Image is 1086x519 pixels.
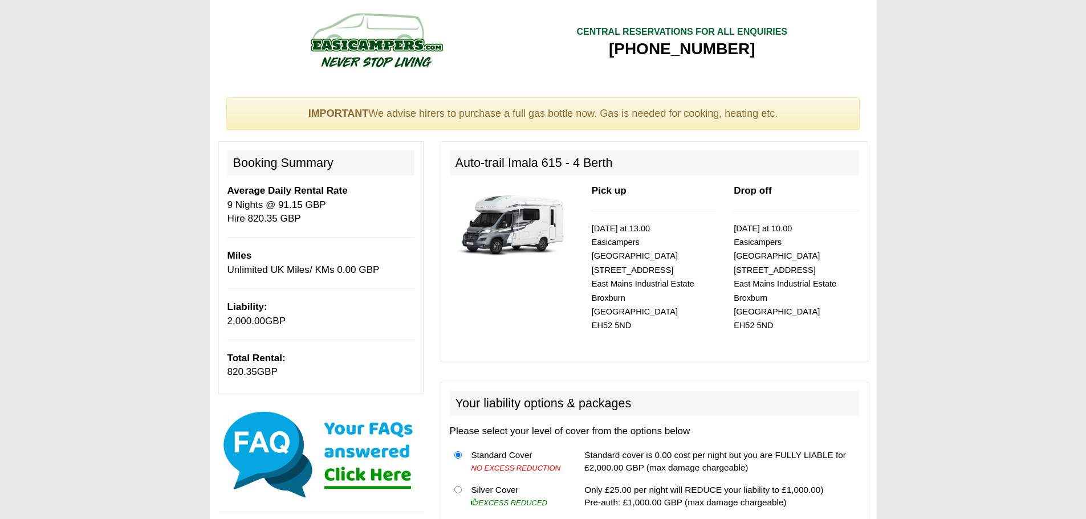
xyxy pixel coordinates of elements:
[227,184,414,226] p: 9 Nights @ 91.15 GBP Hire 820.35 GBP
[576,26,787,39] div: CENTRAL RESERVATIONS FOR ALL ENQUIRIES
[227,150,414,175] h2: Booking Summary
[227,316,266,326] span: 2,000.00
[227,250,252,261] b: Miles
[450,391,859,416] h2: Your liability options & packages
[308,108,369,119] strong: IMPORTANT
[450,150,859,175] h2: Auto-trail Imala 615 - 4 Berth
[592,224,694,330] small: [DATE] at 13.00 Easicampers [GEOGRAPHIC_DATA] [STREET_ADDRESS] East Mains Industrial Estate Broxb...
[734,224,836,330] small: [DATE] at 10.00 Easicampers [GEOGRAPHIC_DATA] [STREET_ADDRESS] East Mains Industrial Estate Broxb...
[227,300,414,328] p: GBP
[592,185,627,196] b: Pick up
[450,184,575,264] img: 344.jpg
[227,353,286,363] b: Total Rental:
[576,39,787,59] div: [PHONE_NUMBER]
[471,498,547,507] i: EXCESS REDUCED
[218,409,424,500] img: Click here for our most common FAQs
[227,185,348,196] b: Average Daily Rental Rate
[450,424,859,438] p: Please select your level of cover from the options below
[227,352,414,379] p: GBP
[471,464,560,472] i: NO EXCESS REDUCTION
[580,479,859,513] td: Only £25.00 per night will REDUCE your liability to £1,000.00) Pre-auth: £1,000.00 GBP (max damag...
[227,301,267,312] b: Liability:
[580,444,859,479] td: Standard cover is 0.00 cost per night but you are FULLY LIABLE for £2,000.00 GBP (max damage char...
[227,249,414,277] p: Unlimited UK Miles/ KMs 0.00 GBP
[734,185,771,196] b: Drop off
[466,444,568,479] td: Standard Cover
[226,97,860,130] div: We advise hirers to purchase a full gas bottle now. Gas is needed for cooking, heating etc.
[227,366,257,377] span: 820.35
[466,479,568,513] td: Silver Cover
[268,9,485,71] img: campers-checkout-logo.png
